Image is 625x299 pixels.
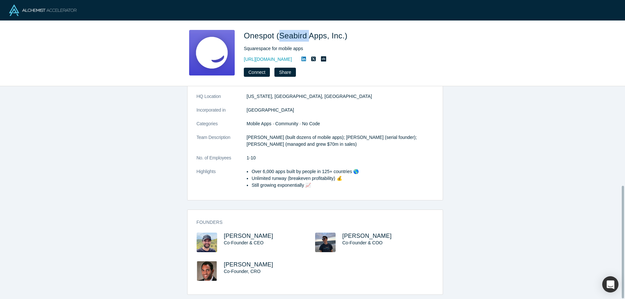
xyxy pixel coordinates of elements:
span: Co-Founder & COO [342,240,383,245]
p: [PERSON_NAME] (built dozens of mobile apps); [PERSON_NAME] (serial founder); [PERSON_NAME] (manag... [247,134,434,148]
button: Share [274,68,296,77]
li: Unlimited runway (breakeven profitability) 💰 [252,175,434,182]
span: Mobile Apps · Community · No Code [247,121,320,126]
img: Onespot (Seabird Apps, Inc.)'s Logo [189,30,235,75]
span: Co-Founder, CRO [224,269,261,274]
dd: [US_STATE], [GEOGRAPHIC_DATA], [GEOGRAPHIC_DATA] [247,93,434,100]
span: Onespot (Seabird Apps, Inc.) [244,31,350,40]
a: [PERSON_NAME] [342,233,392,239]
img: Samuel Buchanan's Profile Image [197,261,217,281]
li: Still growing exponentially 📈 [252,182,434,189]
li: Over 6,000 apps built by people in 125+ countries 🌎 [252,168,434,175]
dt: Incorporated in [197,107,247,120]
dd: [GEOGRAPHIC_DATA] [247,107,434,114]
img: Alchemist Logo [9,5,76,16]
dt: Categories [197,120,247,134]
dt: Team Description [197,134,247,155]
img: Tyler Fisher's Profile Image [315,233,336,252]
span: Co-Founder & CEO [224,240,264,245]
a: [PERSON_NAME] [224,233,273,239]
div: Squarespace for mobile apps [244,45,426,52]
dd: 1-10 [247,155,434,161]
img: Sean Cann's Profile Image [197,233,217,252]
h3: Founders [197,219,424,226]
button: Connect [244,68,270,77]
a: [URL][DOMAIN_NAME] [244,56,292,63]
dt: Highlights [197,168,247,196]
a: [PERSON_NAME] [224,261,273,268]
dt: No. of Employees [197,155,247,168]
dt: HQ Location [197,93,247,107]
